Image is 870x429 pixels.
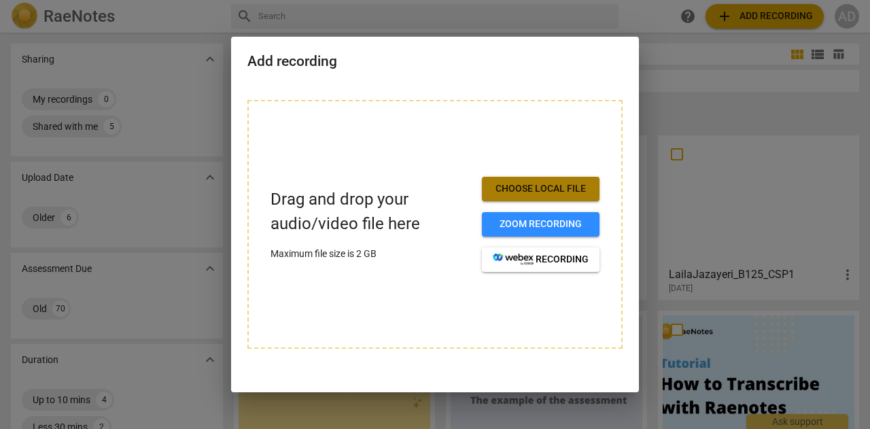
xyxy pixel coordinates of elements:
span: recording [493,253,589,267]
p: Maximum file size is 2 GB [271,247,471,261]
button: recording [482,247,599,272]
span: Zoom recording [493,218,589,231]
p: Drag and drop your audio/video file here [271,188,471,235]
h2: Add recording [247,53,623,70]
button: Zoom recording [482,212,599,237]
button: Choose local file [482,177,599,201]
span: Choose local file [493,182,589,196]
